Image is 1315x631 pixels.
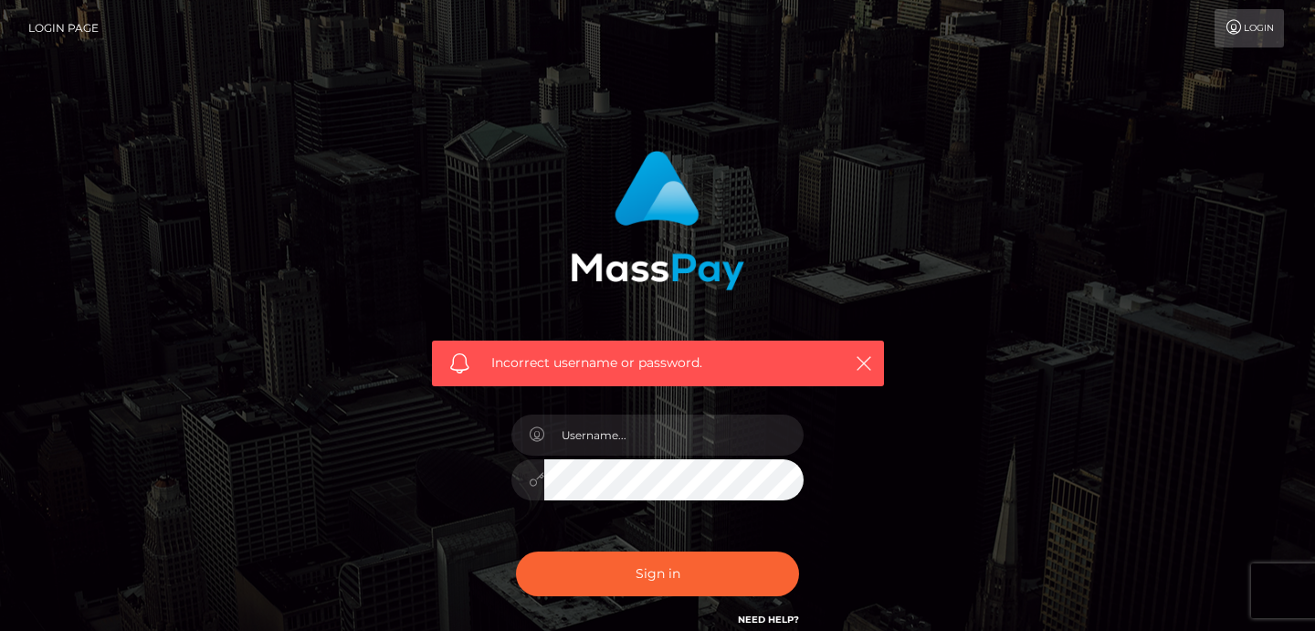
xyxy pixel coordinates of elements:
input: Username... [544,415,804,456]
a: Login Page [28,9,99,47]
button: Sign in [516,552,799,596]
a: Need Help? [738,614,799,626]
span: Incorrect username or password. [491,353,825,373]
img: MassPay Login [571,151,744,290]
a: Login [1215,9,1284,47]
